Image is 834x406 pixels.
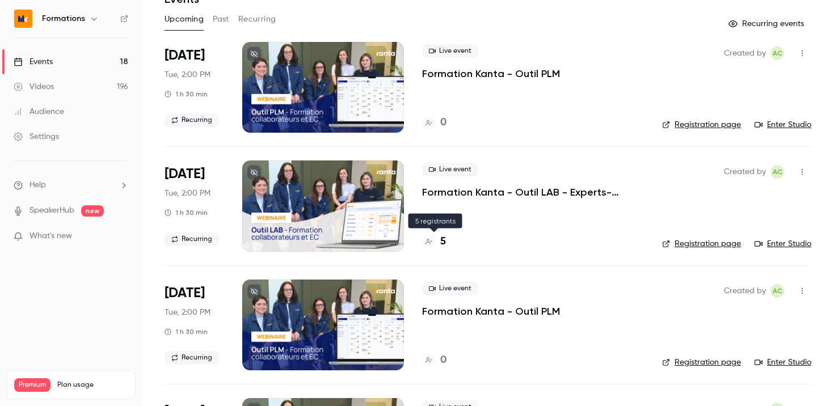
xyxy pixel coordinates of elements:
a: Enter Studio [755,357,811,368]
span: Recurring [165,113,219,127]
a: Registration page [662,119,741,130]
span: new [81,205,104,217]
span: AC [773,46,782,60]
div: Events [14,56,53,67]
span: Tue, 2:00 PM [165,307,210,318]
div: Videos [14,81,54,92]
div: 1 h 30 min [165,208,208,217]
iframe: Noticeable Trigger [115,231,128,242]
span: [DATE] [165,165,205,183]
span: Help [30,179,46,191]
span: Anaïs Cachelou [770,165,784,179]
div: 1 h 30 min [165,90,208,99]
span: Tue, 2:00 PM [165,188,210,199]
a: Formation Kanta - Outil PLM [422,67,560,81]
div: Aug 26 Tue, 2:00 PM (Europe/Paris) [165,280,224,370]
h4: 0 [440,115,447,130]
a: 5 [422,234,446,249]
a: Enter Studio [755,119,811,130]
a: Formation Kanta - Outil PLM [422,304,560,318]
li: help-dropdown-opener [14,179,128,191]
button: Recurring [238,10,276,28]
a: 0 [422,353,447,368]
span: Anaïs Cachelou [770,46,784,60]
a: Registration page [662,357,741,368]
a: Formation Kanta - Outil LAB - Experts-comptables et collaborateurs [422,185,644,199]
button: Upcoming [165,10,204,28]
span: Created by [724,165,766,179]
span: Plan usage [57,380,128,390]
a: 0 [422,115,447,130]
span: Live event [422,282,478,295]
a: Enter Studio [755,238,811,249]
h4: 0 [440,353,447,368]
span: Created by [724,284,766,298]
span: [DATE] [165,284,205,302]
div: Aug 19 Tue, 2:00 PM (Europe/Paris) [165,160,224,251]
h4: 5 [440,234,446,249]
span: AC [773,284,782,298]
div: Settings [14,131,59,142]
span: Recurring [165,232,219,246]
button: Past [213,10,229,28]
span: Recurring [165,351,219,365]
div: Aug 19 Tue, 2:00 PM (Europe/Paris) [165,42,224,133]
h6: Formations [42,13,85,24]
span: Created by [724,46,766,60]
span: Live event [422,44,478,58]
span: AC [773,165,782,179]
span: Premium [14,378,50,392]
div: 1 h 30 min [165,327,208,336]
span: Anaïs Cachelou [770,284,784,298]
div: Audience [14,106,64,117]
img: Formations [14,10,32,28]
span: What's new [30,230,72,242]
a: Registration page [662,238,741,249]
span: Live event [422,163,478,176]
span: Tue, 2:00 PM [165,69,210,81]
span: [DATE] [165,46,205,65]
a: SpeakerHub [30,205,74,217]
button: Recurring events [723,15,811,33]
